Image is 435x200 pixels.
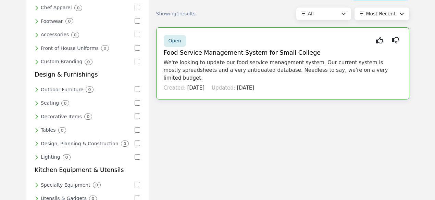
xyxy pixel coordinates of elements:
[135,114,140,119] input: Select Decorative Items
[176,11,179,16] span: 1
[85,59,92,65] div: 0 Results For Custom Branding
[124,141,126,146] b: 0
[237,85,254,91] span: [DATE]
[135,32,140,37] input: Select Accessories
[41,154,60,160] h6: Illuminating ambiance with light fixtures and solutions.
[61,128,63,133] b: 0
[74,32,76,37] b: 0
[366,11,396,16] span: Most Recent
[135,45,140,51] input: Select Front of House Uniforms
[308,11,314,16] span: All
[41,87,83,93] h6: Transforming exteriors with patio sets, umbrellas, and outdoor pieces.
[41,182,90,188] h6: Diversifying kitchen capabilities with unique equipment.
[392,40,399,41] i: Not Interested
[135,5,140,10] input: Select Chef Apparel
[135,86,140,92] input: Select Outdoor Furniture
[164,85,186,91] span: Created:
[41,100,59,106] h6: Seating guests comfortably with a range of chairs and stools.
[41,114,82,120] h6: Enhancing décor with art, centerpieces, and decorative touches.
[87,59,90,64] b: 0
[376,40,383,41] i: Interested
[156,10,232,17] div: Showing results
[135,127,140,133] input: Select Tables
[41,32,69,38] h6: Accentuating uniforms with aprons, gloves, and essentials.
[63,154,71,160] div: 0 Results For Lighting
[88,87,91,92] b: 0
[169,38,181,43] span: Open
[187,85,204,91] span: [DATE]
[35,166,124,174] h5: Kitchen Equipment & Utensils
[93,182,101,188] div: 0 Results For Specialty Equipment
[71,32,79,38] div: 0 Results For Accessories
[86,86,94,93] div: 0 Results For Outdoor Furniture
[41,127,56,133] h6: Accentuating spaces with dining tables, coffee tables, and more.
[64,101,66,106] b: 0
[77,5,79,10] b: 0
[68,19,71,24] b: 0
[96,183,98,187] b: 0
[135,182,140,187] input: Select Specialty Equipment
[135,154,140,160] input: Select Lighting
[135,59,140,64] input: Select Custom Branding
[41,141,119,147] h6: Design, Planning & Construction
[101,45,109,51] div: 0 Results For Front of House Uniforms
[41,45,99,51] h6: Styling the front-of-house staff in tailored uniforms.
[135,18,140,24] input: Select Footwear
[65,18,73,24] div: 0 Results For Footwear
[35,71,98,78] h5: Design & Furnishings
[41,18,63,24] h6: Offering comfort and safety with non-slip footwear.
[41,5,72,11] h6: Dressing chefs in quality coats, hats, and kitchen wear.
[61,100,69,106] div: 0 Results For Seating
[121,141,129,147] div: 0 Results For Design, Planning & Construction
[74,5,82,11] div: 0 Results For Chef Apparel
[65,155,68,160] b: 0
[135,100,140,106] input: Select Seating
[58,127,66,133] div: 0 Results For Tables
[212,85,235,91] span: Updated:
[87,114,89,119] b: 0
[84,114,92,120] div: 0 Results For Decorative Items
[135,141,140,146] input: Select Design, Planning & Construction
[164,59,402,82] p: We're looking to update our food service management system. Our current system is mostly spreadsh...
[104,46,106,51] b: 0
[164,49,402,56] h5: Food Service Management System for Small College
[41,59,82,65] h6: Customizing uniforms and apparel with unique branding.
